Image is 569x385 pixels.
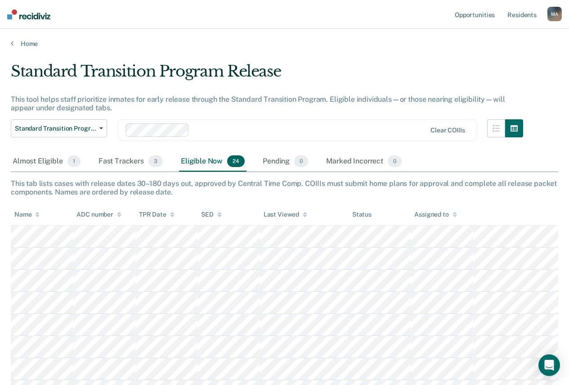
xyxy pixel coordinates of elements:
div: Assigned to [414,211,457,218]
span: 0 [388,155,402,167]
div: SED [201,211,222,218]
button: MA [547,7,562,21]
div: Marked Incorrect0 [324,152,403,172]
span: Standard Transition Program Release [15,125,96,132]
span: 24 [227,155,245,167]
div: Open Intercom Messenger [538,354,560,376]
div: ADC number [76,211,121,218]
span: 1 [67,155,81,167]
span: 3 [148,155,163,167]
div: TPR Date [139,211,175,218]
div: Name [14,211,40,218]
div: Fast Trackers3 [97,152,165,172]
div: Pending0 [261,152,310,172]
div: Last Viewed [264,211,307,218]
div: Eligible Now24 [179,152,246,172]
div: Almost Eligible1 [11,152,82,172]
div: Standard Transition Program Release [11,62,523,88]
a: Home [11,40,558,48]
div: Clear COIIIs [430,127,465,134]
span: 0 [294,155,308,167]
button: Standard Transition Program Release [11,119,107,137]
div: This tab lists cases with release dates 30–180 days out, approved by Central Time Comp. COIIIs mu... [11,179,558,196]
img: Recidiviz [7,9,50,19]
div: M A [547,7,562,21]
div: Status [352,211,372,218]
div: This tool helps staff prioritize inmates for early release through the Standard Transition Progra... [11,95,523,112]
